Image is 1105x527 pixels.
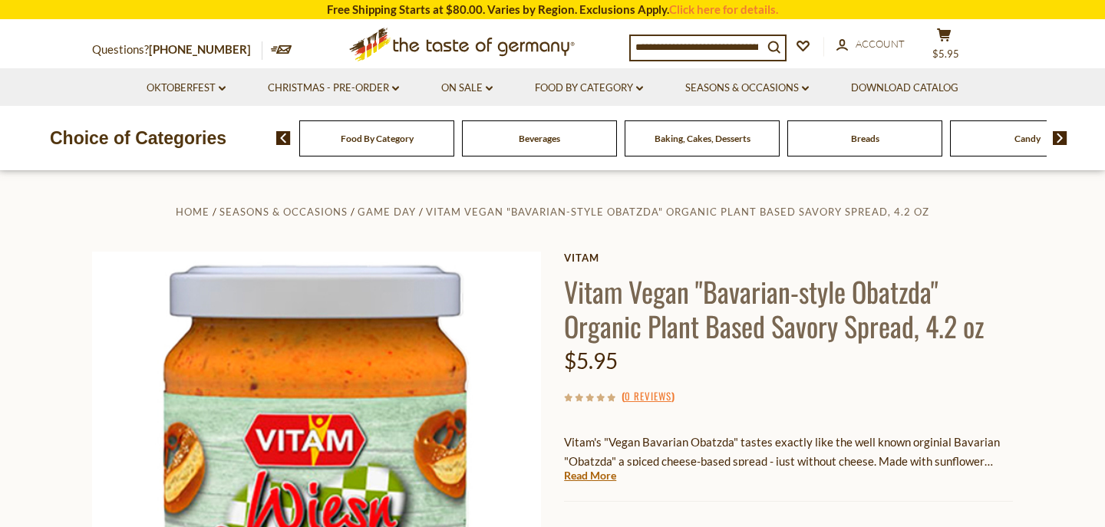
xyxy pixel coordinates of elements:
[836,36,905,53] a: Account
[622,388,675,403] span: ( )
[564,433,1013,471] p: Vitam's "Vegan Bavarian Obatzda" tastes exactly like the well known orginial Bavarian "Obatzda" a...
[426,206,929,218] a: Vitam Vegan "Bavarian-style Obatzda" Organic Plant Based Savory Spread, 4.2 oz
[851,80,958,97] a: Download Catalog
[564,274,1013,343] h1: Vitam Vegan "Bavarian-style Obatzda" Organic Plant Based Savory Spread, 4.2 oz
[276,131,291,145] img: previous arrow
[519,133,560,144] a: Beverages
[441,80,493,97] a: On Sale
[655,133,750,144] a: Baking, Cakes, Desserts
[341,133,414,144] a: Food By Category
[219,206,348,218] a: Seasons & Occasions
[932,48,959,60] span: $5.95
[685,80,809,97] a: Seasons & Occasions
[851,133,879,144] a: Breads
[564,347,618,374] span: $5.95
[535,80,643,97] a: Food By Category
[564,252,1013,264] a: Vitam
[564,468,616,483] a: Read More
[856,38,905,50] span: Account
[625,388,671,405] a: 0 Reviews
[358,206,416,218] a: Game Day
[921,28,967,66] button: $5.95
[92,40,262,60] p: Questions?
[149,42,251,56] a: [PHONE_NUMBER]
[1053,131,1067,145] img: next arrow
[147,80,226,97] a: Oktoberfest
[268,80,399,97] a: Christmas - PRE-ORDER
[669,2,778,16] a: Click here for details.
[176,206,209,218] a: Home
[1014,133,1041,144] a: Candy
